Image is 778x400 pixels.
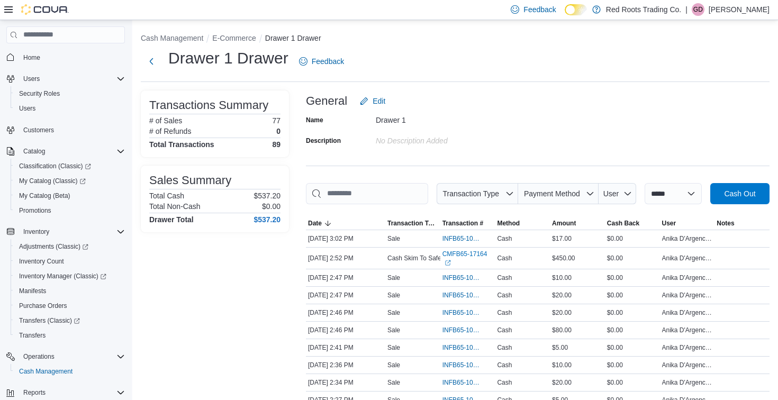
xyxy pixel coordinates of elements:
a: Inventory Manager (Classic) [15,270,111,283]
span: Anika D'Argencourt [662,274,713,282]
button: Users [11,101,129,116]
span: Inventory [23,228,49,236]
span: Operations [19,350,125,363]
span: User [603,189,619,198]
span: INFB65-100359 [442,378,483,387]
span: Reports [23,388,46,397]
a: Promotions [15,204,56,217]
button: Inventory Count [11,254,129,269]
a: Inventory Count [15,255,68,268]
span: $10.00 [552,274,572,282]
span: $450.00 [552,254,575,262]
span: Security Roles [19,89,60,98]
div: [DATE] 2:47 PM [306,271,385,284]
a: Cash Management [15,365,77,378]
button: Cash Management [141,34,203,42]
div: [DATE] 2:36 PM [306,359,385,371]
button: Next [141,51,162,72]
span: Promotions [19,206,51,215]
h6: Total Cash [149,192,184,200]
a: Adjustments (Classic) [11,239,129,254]
span: Anika D'Argencourt [662,291,713,299]
p: Sale [387,326,400,334]
button: INFB65-100359 [442,376,493,389]
button: Method [495,217,550,230]
div: [DATE] 2:46 PM [306,324,385,337]
span: Catalog [23,147,45,156]
div: $0.00 [605,376,660,389]
span: Users [19,104,35,113]
h6: Total Non-Cash [149,202,201,211]
p: 0 [276,127,281,135]
a: Adjustments (Classic) [15,240,93,253]
button: Amount [550,217,605,230]
span: Cash [497,326,512,334]
button: Customers [2,122,129,138]
div: $0.00 [605,359,660,371]
span: $20.00 [552,291,572,299]
a: Manifests [15,285,50,297]
span: Anika D'Argencourt [662,254,713,262]
span: Cash [497,291,512,299]
button: Catalog [2,144,129,159]
span: Anika D'Argencourt [662,234,713,243]
img: Cova [21,4,69,15]
span: Operations [23,352,55,361]
button: Security Roles [11,86,129,101]
span: Anika D'Argencourt [662,326,713,334]
span: Promotions [15,204,125,217]
h1: Drawer 1 Drawer [168,48,288,69]
span: Payment Method [524,189,580,198]
button: Reports [2,385,129,400]
span: Users [15,102,125,115]
button: Promotions [11,203,129,218]
button: INFB65-100367 [442,232,493,245]
button: Transaction Type [385,217,440,230]
button: E-Commerce [212,34,256,42]
a: My Catalog (Classic) [15,175,90,187]
button: Manifests [11,284,129,298]
span: Method [497,219,520,228]
button: My Catalog (Beta) [11,188,129,203]
button: Edit [356,90,390,112]
span: INFB65-100363 [442,308,483,317]
div: [DATE] 2:52 PM [306,252,385,265]
h4: $537.20 [254,215,281,224]
a: Classification (Classic) [11,159,129,174]
span: Inventory Count [19,257,64,266]
span: Customers [19,123,125,137]
h4: Total Transactions [149,140,214,149]
p: Sale [387,361,400,369]
span: Cash [497,274,512,282]
button: Catalog [19,145,49,158]
div: No Description added [376,132,518,145]
a: Transfers (Classic) [11,313,129,328]
button: Home [2,50,129,65]
div: [DATE] 2:47 PM [306,289,385,302]
button: Cash Out [710,183,770,204]
button: Drawer 1 Drawer [265,34,321,42]
button: Transaction # [440,217,495,230]
span: INFB65-100362 [442,326,483,334]
span: Cash [497,308,512,317]
h3: General [306,95,347,107]
button: Notes [714,217,770,230]
span: Cash [497,361,512,369]
h3: Sales Summary [149,174,231,187]
button: INFB65-100363 [442,306,493,319]
span: Catalog [19,145,125,158]
span: Anika D'Argencourt [662,343,713,352]
span: INFB65-100364 [442,291,483,299]
p: [PERSON_NAME] [709,3,770,16]
div: [DATE] 2:41 PM [306,341,385,354]
span: $20.00 [552,308,572,317]
button: Operations [2,349,129,364]
span: $20.00 [552,378,572,387]
button: Inventory [2,224,129,239]
input: This is a search bar. As you type, the results lower in the page will automatically filter. [306,183,428,204]
h4: 89 [272,140,281,149]
a: Inventory Manager (Classic) [11,269,129,284]
div: $0.00 [605,324,660,337]
a: CMFB65-17164External link [442,250,493,267]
